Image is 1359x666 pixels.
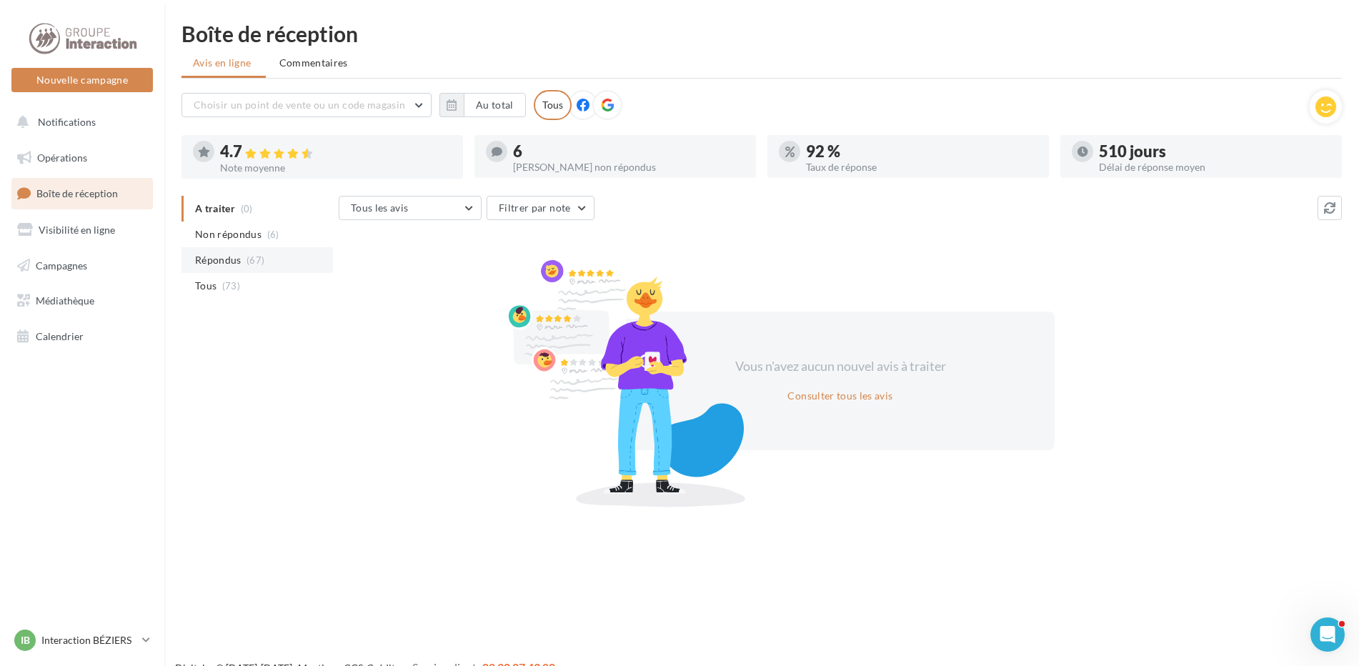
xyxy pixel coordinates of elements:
[717,357,963,376] div: Vous n'avez aucun nouvel avis à traiter
[9,286,156,316] a: Médiathèque
[195,279,216,293] span: Tous
[9,143,156,173] a: Opérations
[36,259,87,271] span: Campagnes
[464,93,526,117] button: Au total
[9,107,150,137] button: Notifications
[11,627,153,654] a: IB Interaction BÉZIERS
[806,162,1037,172] div: Taux de réponse
[11,68,153,92] button: Nouvelle campagne
[351,202,409,214] span: Tous les avis
[782,387,898,404] button: Consulter tous les avis
[41,633,136,647] p: Interaction BÉZIERS
[194,99,405,111] span: Choisir un point de vente ou un code magasin
[181,93,432,117] button: Choisir un point de vente ou un code magasin
[339,196,482,220] button: Tous les avis
[9,215,156,245] a: Visibilité en ligne
[806,144,1037,159] div: 92 %
[247,254,264,266] span: (67)
[279,56,348,69] span: Commentaires
[220,144,452,160] div: 4.7
[1310,617,1345,652] iframe: Intercom live chat
[38,116,96,128] span: Notifications
[36,187,118,199] span: Boîte de réception
[9,178,156,209] a: Boîte de réception
[9,322,156,352] a: Calendrier
[267,229,279,240] span: (6)
[9,251,156,281] a: Campagnes
[36,294,94,307] span: Médiathèque
[513,144,745,159] div: 6
[439,93,526,117] button: Au total
[37,151,87,164] span: Opérations
[513,162,745,172] div: [PERSON_NAME] non répondus
[181,23,1342,44] div: Boîte de réception
[487,196,594,220] button: Filtrer par note
[1099,144,1330,159] div: 510 jours
[1099,162,1330,172] div: Délai de réponse moyen
[36,330,84,342] span: Calendrier
[195,227,262,242] span: Non répondus
[21,633,30,647] span: IB
[39,224,115,236] span: Visibilité en ligne
[220,163,452,173] div: Note moyenne
[195,253,242,267] span: Répondus
[534,90,572,120] div: Tous
[222,280,240,292] span: (73)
